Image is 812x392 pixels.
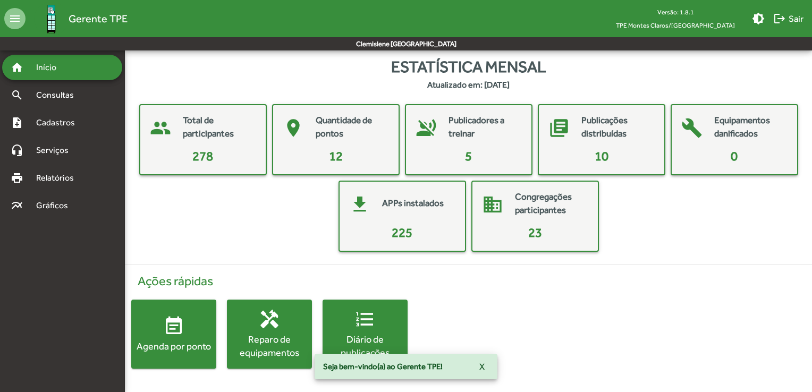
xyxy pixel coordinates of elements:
mat-icon: build [676,112,708,144]
mat-card-title: Publicações distribuídas [581,114,654,141]
mat-icon: multiline_chart [11,199,23,212]
a: Gerente TPE [26,2,128,36]
span: Estatística mensal [391,55,546,79]
mat-icon: home [11,61,23,74]
button: Reparo de equipamentos [227,300,312,369]
div: Agenda por ponto [131,339,216,353]
button: Sair [769,9,808,28]
div: Versão: 1.8.1 [607,5,743,19]
span: Sair [773,9,803,28]
mat-card-title: Congregações participantes [515,190,587,217]
span: Início [30,61,72,74]
mat-icon: search [11,89,23,101]
span: Seja bem-vindo(a) ao Gerente TPE! [323,361,443,372]
span: 278 [192,149,213,163]
span: 12 [329,149,343,163]
div: Diário de publicações [323,333,408,359]
mat-icon: get_app [344,189,376,220]
mat-icon: people [145,112,176,144]
span: 10 [595,149,608,163]
div: Reparo de equipamentos [227,333,312,359]
span: Gerente TPE [69,10,128,27]
mat-card-title: Publicadores a treinar [449,114,521,141]
span: 0 [731,149,738,163]
button: X [471,357,493,376]
span: TPE Montes Claros/[GEOGRAPHIC_DATA] [607,19,743,32]
h4: Ações rápidas [131,274,806,289]
span: Relatórios [30,172,88,184]
span: Cadastros [30,116,89,129]
mat-icon: headset_mic [11,144,23,157]
mat-icon: voice_over_off [410,112,442,144]
mat-icon: note_add [11,116,23,129]
mat-icon: place [277,112,309,144]
span: 23 [528,225,542,240]
span: Serviços [30,144,83,157]
mat-icon: format_list_numbered [354,309,376,330]
span: Consultas [30,89,88,101]
mat-card-title: Total de participantes [183,114,255,141]
span: 5 [465,149,472,163]
span: 225 [392,225,412,240]
mat-card-title: Quantidade de pontos [316,114,388,141]
mat-icon: menu [4,8,26,29]
mat-icon: logout [773,12,786,25]
button: Diário de publicações [323,300,408,369]
mat-icon: library_books [543,112,575,144]
mat-icon: domain [477,189,509,220]
strong: Atualizado em: [DATE] [427,79,510,91]
span: X [479,357,485,376]
mat-icon: print [11,172,23,184]
span: Gráficos [30,199,82,212]
mat-card-title: APPs instalados [382,197,444,210]
mat-card-title: Equipamentos danificados [714,114,786,141]
mat-icon: handyman [259,309,280,330]
mat-icon: event_note [163,316,184,337]
mat-icon: brightness_medium [752,12,765,25]
img: Logo [34,2,69,36]
button: Agenda por ponto [131,300,216,369]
